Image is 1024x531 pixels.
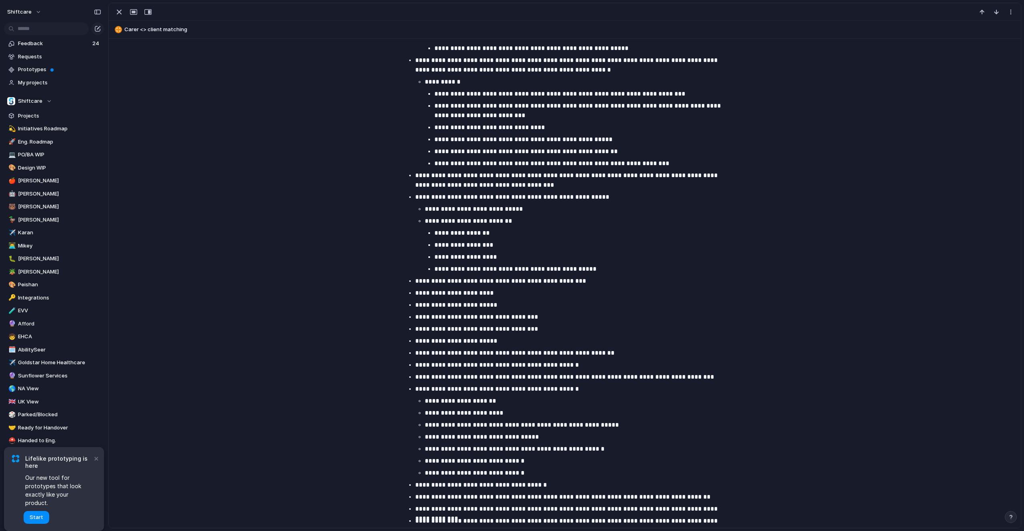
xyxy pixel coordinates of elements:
div: 🐻 [8,202,14,212]
button: 🍎 [7,177,15,185]
a: ⛑️Handed to Eng. [4,435,104,447]
span: [PERSON_NAME] [18,255,101,263]
span: PO/BA WIP [18,151,101,159]
div: 🤖 [8,189,14,198]
a: 🤖[PERSON_NAME] [4,188,104,200]
a: 🪴[PERSON_NAME] [4,266,104,278]
span: Initiatives Roadmap [18,125,101,133]
div: 💻 [8,150,14,160]
a: 💫Initiatives Roadmap [4,123,104,135]
span: Start [30,513,43,521]
a: 🎨Peishan [4,279,104,291]
span: Handed to Eng. [18,437,101,445]
div: 🔮 [8,319,14,328]
div: 🎨 [8,163,14,172]
span: Goldstar Home Healthcare [18,359,101,367]
span: Sunflower Services [18,372,101,380]
button: 🪴 [7,268,15,276]
span: Integrations [18,294,101,302]
div: ✈️ [8,228,14,238]
div: 🔑 [8,293,14,302]
button: 🔮 [7,320,15,328]
span: Projects [18,112,101,120]
button: 🤖 [7,190,15,198]
a: 💻PO/BA WIP [4,149,104,161]
a: My projects [4,77,104,89]
span: Feedback [18,40,90,48]
div: 🤝 [8,423,14,432]
span: [PERSON_NAME] [18,190,101,198]
div: 🚀 [8,137,14,146]
a: 🗓️AbilitySeer [4,344,104,356]
a: Projects [4,110,104,122]
a: ✈️Karan [4,227,104,239]
button: 🦆 [7,216,15,224]
span: Afford [18,320,101,328]
div: 🌎 [8,384,14,393]
a: 🌎NA View [4,383,104,395]
span: [PERSON_NAME] [18,203,101,211]
span: NA View [18,385,101,393]
div: 🦆[PERSON_NAME] [4,214,104,226]
a: 🇬🇧UK View [4,396,104,408]
a: Feedback24 [4,38,104,50]
a: 🎨Design WIP [4,162,104,174]
a: 🐛[PERSON_NAME] [4,253,104,265]
a: 🧒EHCA [4,331,104,343]
span: [PERSON_NAME] [18,177,101,185]
a: 🔑Integrations [4,292,104,304]
span: AbilitySeer [18,346,101,354]
div: 🔮 [8,371,14,380]
div: 🗓️ [8,345,14,354]
a: 🎲Parked/Blocked [4,409,104,421]
a: 🐻[PERSON_NAME] [4,201,104,213]
div: 👨‍🏭Eng Accepted [4,448,104,460]
button: Carer <> client matching [112,23,1017,36]
button: 🌎 [7,385,15,393]
div: ✈️ [8,358,14,367]
button: 🗓️ [7,346,15,354]
a: 🔮Afford [4,318,104,330]
div: ⛑️ [8,436,14,445]
a: ✈️Goldstar Home Healthcare [4,357,104,369]
span: Parked/Blocked [18,411,101,419]
button: 🐻 [7,203,15,211]
div: 🧒 [8,332,14,341]
div: 🐛 [8,254,14,264]
button: 🤝 [7,424,15,432]
button: shiftcare [4,6,46,18]
div: 🎨 [8,280,14,289]
button: 💫 [7,125,15,133]
span: UK View [18,398,101,406]
span: 24 [92,40,101,48]
button: ✈️ [7,229,15,237]
button: 🔮 [7,372,15,380]
span: Eng. Roadmap [18,138,101,146]
span: Shiftcare [18,97,42,105]
div: 🦆 [8,215,14,224]
span: Design WIP [18,164,101,172]
span: Mikey [18,242,101,250]
span: EVV [18,307,101,315]
div: 💫 [8,124,14,134]
div: 🧪EVV [4,305,104,317]
button: 🐛 [7,255,15,263]
a: 🤝Ready for Handover [4,422,104,434]
span: Lifelike prototyping is here [25,455,92,469]
button: 🇬🇧 [7,398,15,406]
a: 👨‍💻Mikey [4,240,104,252]
a: 🔮Sunflower Services [4,370,104,382]
span: Peishan [18,281,101,289]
